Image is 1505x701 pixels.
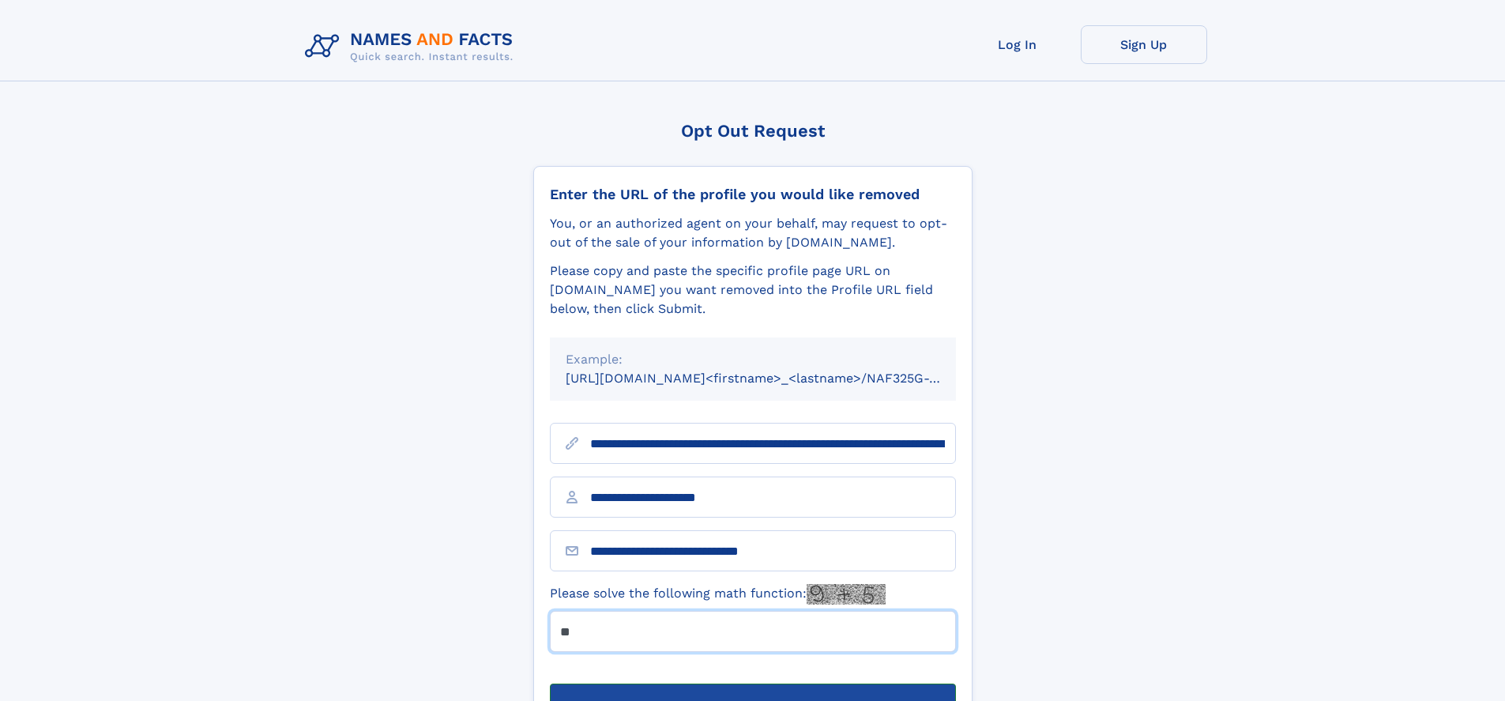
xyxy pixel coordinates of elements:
div: You, or an authorized agent on your behalf, may request to opt-out of the sale of your informatio... [550,214,956,252]
div: Example: [566,350,940,369]
label: Please solve the following math function: [550,584,886,605]
div: Opt Out Request [533,121,973,141]
small: [URL][DOMAIN_NAME]<firstname>_<lastname>/NAF325G-xxxxxxxx [566,371,986,386]
div: Enter the URL of the profile you would like removed [550,186,956,203]
img: Logo Names and Facts [299,25,526,68]
a: Sign Up [1081,25,1207,64]
a: Log In [954,25,1081,64]
div: Please copy and paste the specific profile page URL on [DOMAIN_NAME] you want removed into the Pr... [550,262,956,318]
